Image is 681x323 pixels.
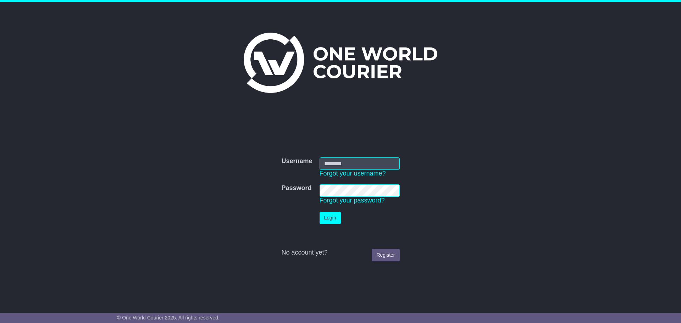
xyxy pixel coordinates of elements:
div: No account yet? [281,249,399,257]
button: Login [320,212,341,224]
span: © One World Courier 2025. All rights reserved. [117,315,220,321]
label: Password [281,184,311,192]
a: Forgot your username? [320,170,386,177]
a: Forgot your password? [320,197,385,204]
a: Register [372,249,399,261]
img: One World [244,33,437,93]
label: Username [281,157,312,165]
